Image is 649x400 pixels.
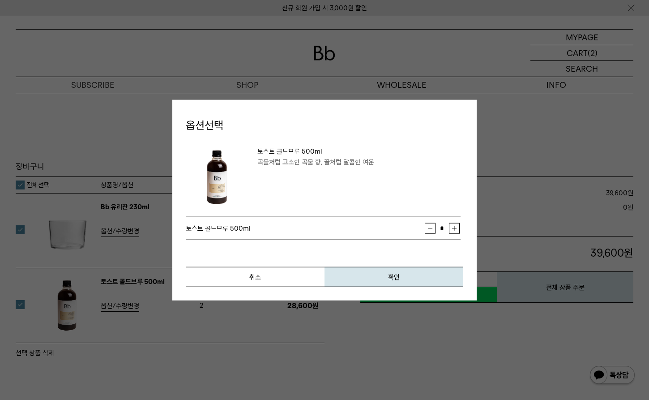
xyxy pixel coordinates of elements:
button: 감소 [425,223,436,234]
span: 토스트 콜드브루 500ml [186,224,251,232]
p: 곡물처럼 고소한 곡물 향, 꿀처럼 달콤한 여운 [257,157,463,168]
button: 확인 [324,267,463,287]
p: 토스트 콜드브루 500ml [257,146,463,157]
img: 토스트 콜드브루 500ml [186,146,248,209]
button: 증가 [449,223,460,234]
h4: 옵션선택 [186,117,463,133]
button: 취소 [186,267,324,287]
span: 확인 [388,273,400,281]
span: 취소 [249,273,261,281]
